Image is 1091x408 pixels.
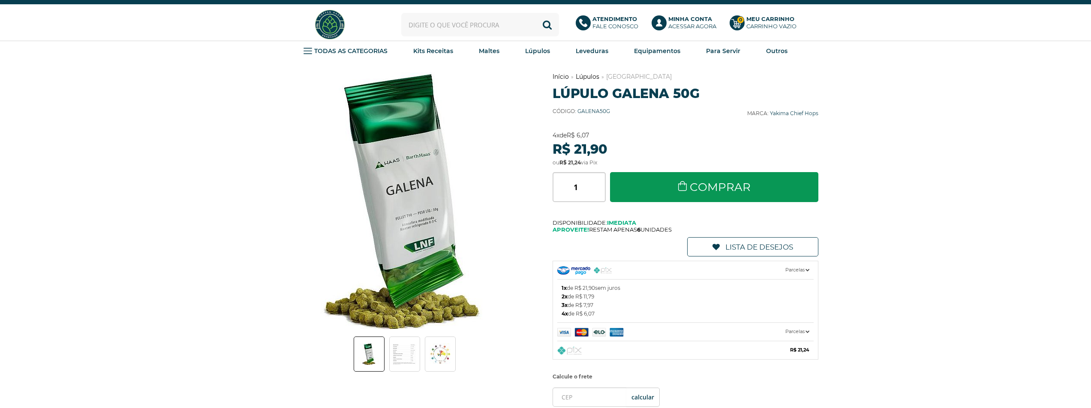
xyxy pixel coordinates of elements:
strong: Leveduras [576,47,608,55]
img: Mercado Pago [557,328,641,337]
a: Parcelas [557,261,814,279]
a: Equipamentos [634,45,680,57]
strong: 4x [553,131,559,139]
b: Aproveite! [553,226,589,233]
img: Lúpulo Galena 50g - Imagem 1 [358,343,380,365]
b: 1x [562,285,567,291]
h1: Lúpulo Galena 50g [553,86,819,101]
img: PIX [594,267,612,274]
span: de R$ 7,97 [562,301,593,310]
a: Lúpulos [525,45,550,57]
a: Lúpulo Galena 50g - Imagem 2 [389,337,420,372]
img: Hopfen Haus BrewShop [314,9,346,41]
p: Fale conosco [592,15,638,30]
b: 3x [562,302,568,308]
button: OK [626,387,659,407]
span: Parcelas [785,265,809,274]
b: Atendimento [592,15,637,22]
input: CEP [553,387,660,407]
span: Disponibilidade: [553,219,819,226]
span: de R$ 21,90 sem juros [562,284,620,292]
a: Início [553,73,569,80]
a: Parcelas [557,323,814,341]
input: Digite o que você procura [401,13,559,36]
span: de R$ 11,79 [562,292,594,301]
a: [GEOGRAPHIC_DATA] [606,73,672,80]
strong: Lúpulos [525,47,550,55]
strong: Para Servir [706,47,740,55]
img: Lúpulo Galena 50g [277,72,534,329]
b: Marca: [747,110,769,116]
a: Leveduras [576,45,608,57]
a: Kits Receitas [413,45,453,57]
b: Meu Carrinho [746,15,794,22]
a: AtendimentoFale conosco [576,15,643,34]
strong: Outros [766,47,787,55]
a: Lúpulos [576,73,599,80]
a: TODAS AS CATEGORIAS [304,45,388,57]
span: Restam apenas unidades [553,226,819,233]
img: Lúpulo Galena 50g - Imagem 3 [430,343,451,365]
span: ou via Pix [553,159,597,166]
a: Comprar [610,172,819,202]
b: R$ 21,24 [790,345,809,354]
b: 2x [562,293,568,300]
a: Outros [766,45,787,57]
a: Minha ContaAcessar agora [652,15,721,34]
span: de R$ 6,07 [562,310,595,318]
label: Calcule o frete [553,370,819,383]
b: 4x [562,310,568,317]
strong: Maltes [479,47,499,55]
strong: Kits Receitas [413,47,453,55]
b: 6 [637,226,640,233]
b: Minha Conta [668,15,712,22]
a: Lista de Desejos [687,237,818,256]
img: Mercado Pago Checkout PRO [557,266,590,275]
span: de [553,131,589,139]
span: GALENA50G [577,108,610,114]
strong: TODAS AS CATEGORIAS [314,47,388,55]
a: Maltes [479,45,499,57]
span: Parcelas [785,327,809,336]
b: Código: [553,108,576,114]
a: Lúpulo Galena 50g - Imagem 3 [425,337,456,372]
a: Para Servir [706,45,740,57]
a: Yakima Chief Hops [770,110,818,116]
strong: R$ 21,24 [559,159,581,166]
img: Pix [557,346,582,355]
div: Carrinho Vazio [746,23,796,30]
strong: Equipamentos [634,47,680,55]
b: Imediata [607,219,636,226]
a: Lúpulo Galena 50g - Imagem 1 [354,337,385,372]
img: Lúpulo Galena 50g - Imagem 2 [393,344,416,365]
button: Buscar [535,13,559,36]
strong: R$ 21,90 [553,141,607,157]
strong: 0 [737,16,744,24]
strong: R$ 6,07 [567,131,589,139]
p: Acessar agora [668,15,716,30]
